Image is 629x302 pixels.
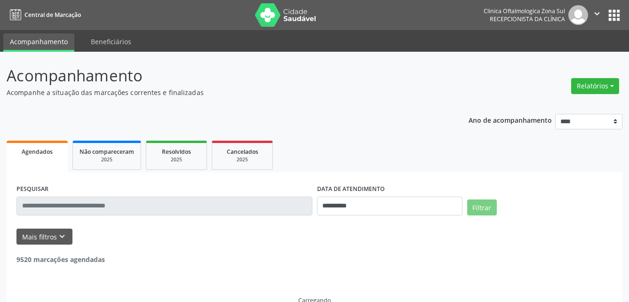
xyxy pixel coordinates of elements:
[568,5,588,25] img: img
[606,7,622,24] button: apps
[317,182,385,197] label: DATA DE ATENDIMENTO
[22,148,53,156] span: Agendados
[57,231,67,242] i: keyboard_arrow_down
[7,87,438,97] p: Acompanhe a situação das marcações correntes e finalizadas
[16,255,105,264] strong: 9520 marcações agendadas
[153,156,200,163] div: 2025
[80,156,134,163] div: 2025
[490,15,565,23] span: Recepcionista da clínica
[467,199,497,215] button: Filtrar
[7,7,81,23] a: Central de Marcação
[3,33,74,52] a: Acompanhamento
[16,229,72,245] button: Mais filtroskeyboard_arrow_down
[227,148,258,156] span: Cancelados
[80,148,134,156] span: Não compareceram
[219,156,266,163] div: 2025
[571,78,619,94] button: Relatórios
[469,114,552,126] p: Ano de acompanhamento
[16,182,48,197] label: PESQUISAR
[24,11,81,19] span: Central de Marcação
[84,33,138,50] a: Beneficiários
[7,64,438,87] p: Acompanhamento
[484,7,565,15] div: Clinica Oftalmologica Zona Sul
[592,8,602,19] i: 
[588,5,606,25] button: 
[162,148,191,156] span: Resolvidos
